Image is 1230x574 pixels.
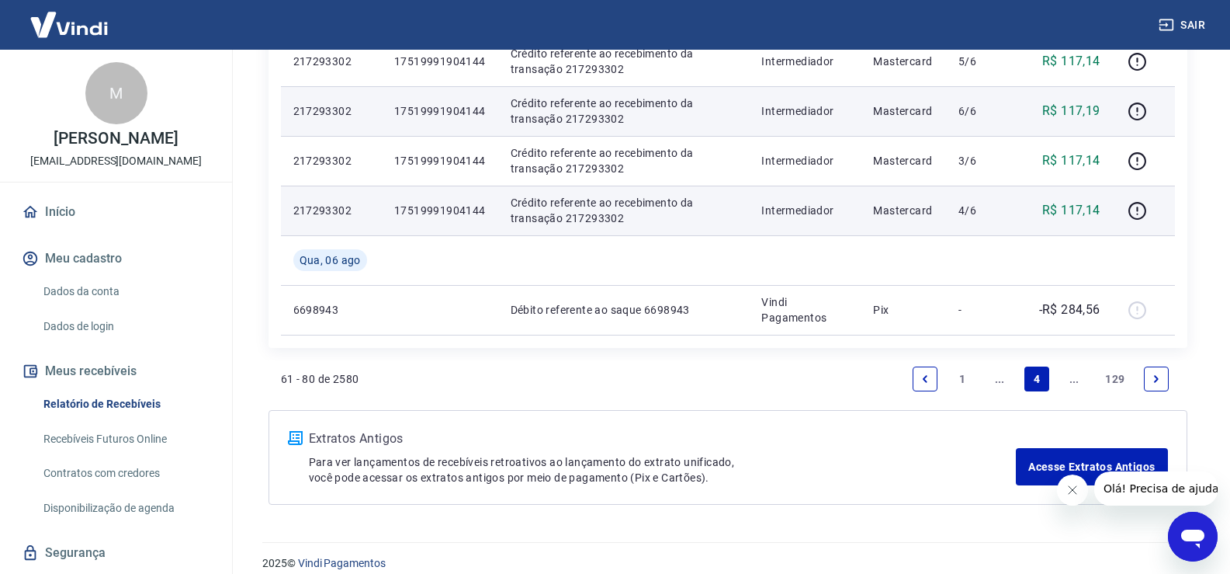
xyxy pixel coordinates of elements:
[394,103,486,119] p: 17519991904144
[958,103,1004,119] p: 6/6
[281,371,359,387] p: 61 - 80 de 2580
[906,360,1174,398] ul: Pagination
[309,430,1017,448] p: Extratos Antigos
[1062,367,1086,391] a: Jump forward
[1042,52,1100,71] p: R$ 117,14
[1016,448,1167,485] a: Acesse Extratos Antigos
[761,203,848,218] p: Intermediador
[54,130,178,147] p: [PERSON_NAME]
[19,242,213,276] button: Meu cadastro
[511,145,737,176] p: Crédito referente ao recebimento da transação 217293302
[19,536,213,570] a: Segurança
[873,203,934,218] p: Mastercard
[1057,475,1088,506] iframe: Fechar mensagem
[958,54,1004,69] p: 5/6
[511,302,737,318] p: Débito referente ao saque 6698943
[394,153,486,169] p: 17519991904144
[37,388,213,420] a: Relatório de Recebíveis
[873,54,934,69] p: Mastercard
[913,367,937,391] a: Previous page
[1168,512,1218,562] iframe: Botão para abrir a janela de mensagens
[394,54,486,69] p: 17519991904144
[1039,301,1100,319] p: -R$ 284,56
[1024,367,1049,391] a: Page 4 is your current page
[37,276,213,308] a: Dados da conta
[873,103,934,119] p: Mastercard
[761,294,848,325] p: Vindi Pagamentos
[958,153,1004,169] p: 3/6
[293,153,369,169] p: 217293302
[950,367,975,391] a: Page 1
[293,203,369,218] p: 217293302
[37,423,213,455] a: Recebíveis Futuros Online
[293,103,369,119] p: 217293302
[298,557,386,569] a: Vindi Pagamentos
[30,153,202,169] p: [EMAIL_ADDRESS][DOMAIN_NAME]
[873,153,934,169] p: Mastercard
[309,454,1017,485] p: Para ver lançamentos de recebíveis retroativos ao lançamento do extrato unificado, você pode aces...
[262,555,1193,572] p: 2025 ©
[300,252,361,268] span: Qua, 06 ago
[293,54,369,69] p: 217293302
[958,302,1004,318] p: -
[1099,367,1131,391] a: Page 129
[761,54,848,69] p: Intermediador
[1156,11,1211,40] button: Sair
[37,457,213,489] a: Contratos com credores
[288,431,303,445] img: ícone
[958,203,1004,218] p: 4/6
[987,367,1012,391] a: Jump backward
[37,492,213,524] a: Disponibilização de agenda
[19,1,120,48] img: Vindi
[761,103,848,119] p: Intermediador
[85,62,147,124] div: M
[37,311,213,343] a: Dados de login
[394,203,486,218] p: 17519991904144
[1042,151,1100,170] p: R$ 117,14
[1042,102,1100,120] p: R$ 117,19
[9,11,130,23] span: Olá! Precisa de ajuda?
[19,195,213,229] a: Início
[511,96,737,127] p: Crédito referente ao recebimento da transação 217293302
[293,302,369,318] p: 6698943
[511,195,737,226] p: Crédito referente ao recebimento da transação 217293302
[511,46,737,77] p: Crédito referente ao recebimento da transação 217293302
[1042,201,1100,220] p: R$ 117,14
[1144,367,1169,391] a: Next page
[761,153,848,169] p: Intermediador
[873,302,934,318] p: Pix
[19,354,213,388] button: Meus recebíveis
[1094,471,1218,506] iframe: Mensagem da empresa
